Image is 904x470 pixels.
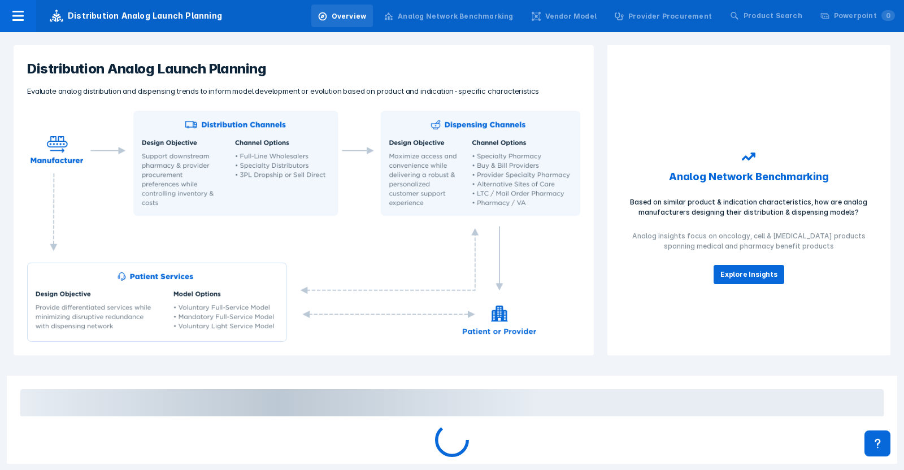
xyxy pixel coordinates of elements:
[27,111,580,342] img: Distribution Flowchart
[525,5,603,27] a: Vendor Model
[311,5,373,27] a: Overview
[398,11,513,21] div: Analog Network Benchmarking
[864,430,890,456] div: Contact Support
[834,11,895,21] div: Powerpoint
[332,11,367,21] div: Overview
[27,86,580,97] div: Evaluate analog distribution and dispensing trends to inform model development or evolution based...
[714,265,784,284] button: Explore Insights
[608,5,719,27] a: Provider Procurement
[720,269,777,280] span: Explore Insights
[377,5,520,27] a: Analog Network Benchmarking
[628,231,870,251] p: Analog insights focus on oncology, cell & [MEDICAL_DATA] products spanning medical and pharmacy b...
[628,11,712,21] div: Provider Procurement
[662,163,835,190] h4: Analog Network Benchmarking
[27,59,580,79] h2: Distribution Analog Launch Planning
[545,11,597,21] div: Vendor Model
[744,11,802,21] div: Product Search
[881,10,895,21] span: 0
[628,197,870,217] p: Based on similar product & indication characteristics, how are analog manufacturers designing the...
